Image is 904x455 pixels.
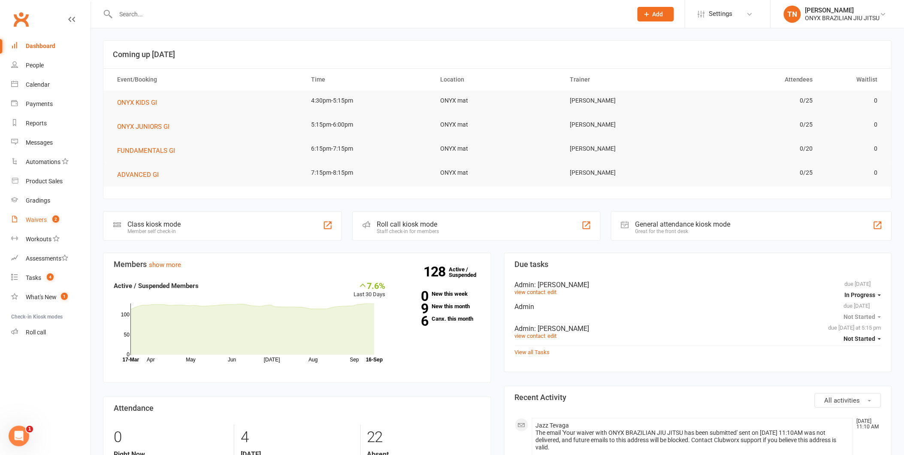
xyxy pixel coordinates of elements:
[241,425,354,450] div: 4
[114,282,199,290] strong: Active / Suspended Members
[515,303,882,311] div: Admin
[398,316,480,322] a: 6Canx. this month
[845,287,881,303] button: In Progress
[11,323,91,342] a: Roll call
[548,289,557,295] a: edit
[398,302,428,315] strong: 9
[562,163,691,183] td: [PERSON_NAME]
[303,163,432,183] td: 7:15pm-8:15pm
[398,315,428,328] strong: 6
[536,429,850,451] div: The email 'Your waiver with ONYX BRAZILIAN JIU JITSU has been submitted' sent on [DATE] 11:10AM w...
[548,333,557,339] a: edit
[26,178,63,185] div: Product Sales
[303,115,432,135] td: 5:15pm-6:00pm
[149,261,181,269] a: show more
[377,228,439,234] div: Staff check-in for members
[303,91,432,111] td: 4:30pm-5:15pm
[821,139,886,159] td: 0
[117,147,175,155] span: FUNDAMENTALS GI
[535,281,590,289] span: : [PERSON_NAME]
[11,56,91,75] a: People
[844,331,881,346] button: Not Started
[515,325,882,333] div: Admin
[117,146,181,156] button: FUNDAMENTALS GI
[692,115,821,135] td: 0/25
[127,220,181,228] div: Class kiosk mode
[398,291,480,297] a: 0New this week
[26,236,51,243] div: Workouts
[449,260,487,284] a: 128Active / Suspended
[11,210,91,230] a: Waivers 2
[515,281,882,289] div: Admin
[367,425,481,450] div: 22
[11,288,91,307] a: What's New1
[821,163,886,183] td: 0
[433,139,562,159] td: ONYX mat
[515,393,882,402] h3: Recent Activity
[113,50,882,59] h3: Coming up [DATE]
[47,273,54,281] span: 4
[26,100,53,107] div: Payments
[114,425,227,450] div: 0
[117,121,175,132] button: ONYX JUNIORS GI
[11,191,91,210] a: Gradings
[821,115,886,135] td: 0
[117,97,163,108] button: ONYX KIDS GI
[11,133,91,152] a: Messages
[635,220,731,228] div: General attendance kiosk mode
[11,152,91,172] a: Automations
[638,7,674,21] button: Add
[303,69,432,91] th: Time
[433,115,562,135] td: ONYX mat
[709,4,733,24] span: Settings
[815,393,881,408] button: All activities
[26,255,68,262] div: Assessments
[303,139,432,159] td: 6:15pm-7:15pm
[844,335,876,342] span: Not Started
[562,115,691,135] td: [PERSON_NAME]
[52,215,59,223] span: 2
[117,170,165,180] button: ADVANCED GI
[11,94,91,114] a: Payments
[109,69,303,91] th: Event/Booking
[11,268,91,288] a: Tasks 4
[433,69,562,91] th: Location
[692,139,821,159] td: 0/20
[354,281,385,299] div: Last 30 Days
[515,333,546,339] a: view contact
[433,163,562,183] td: ONYX mat
[11,36,91,56] a: Dashboard
[354,281,385,290] div: 7.6%
[117,99,157,106] span: ONYX KIDS GI
[784,6,801,23] div: TN
[26,42,55,49] div: Dashboard
[821,91,886,111] td: 0
[11,114,91,133] a: Reports
[26,426,33,433] span: 1
[398,303,480,309] a: 9New this month
[515,289,546,295] a: view contact
[562,69,691,91] th: Trainer
[424,265,449,278] strong: 128
[127,228,181,234] div: Member self check-in
[26,329,46,336] div: Roll call
[433,91,562,111] td: ONYX mat
[853,419,881,430] time: [DATE] 11:10 AM
[805,14,880,22] div: ONYX BRAZILIAN JIU JITSU
[10,9,32,30] a: Clubworx
[653,11,663,18] span: Add
[26,216,47,223] div: Waivers
[26,274,41,281] div: Tasks
[562,91,691,111] td: [PERSON_NAME]
[515,260,882,269] h3: Due tasks
[113,8,626,20] input: Search...
[26,81,50,88] div: Calendar
[805,6,880,14] div: [PERSON_NAME]
[377,220,439,228] div: Roll call kiosk mode
[692,163,821,183] td: 0/25
[11,230,91,249] a: Workouts
[11,75,91,94] a: Calendar
[26,197,50,204] div: Gradings
[536,422,569,429] span: Jazz Tevaga
[114,260,481,269] h3: Members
